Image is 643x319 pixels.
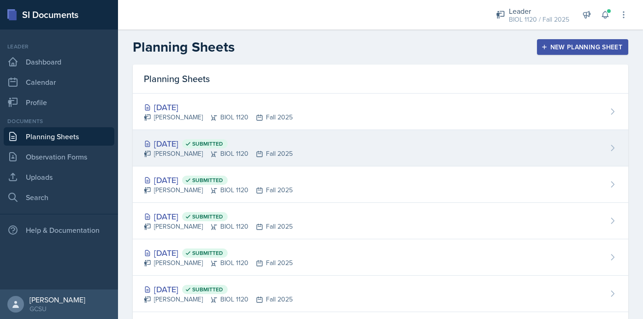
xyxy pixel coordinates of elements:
a: Profile [4,93,114,112]
div: [PERSON_NAME] BIOL 1120 Fall 2025 [144,258,293,268]
div: Help & Documentation [4,221,114,239]
div: [DATE] [144,137,293,150]
a: [DATE] [PERSON_NAME]BIOL 1120Fall 2025 [133,94,628,130]
span: Submitted [192,249,223,257]
div: [PERSON_NAME] BIOL 1120 Fall 2025 [144,222,293,231]
a: Search [4,188,114,207]
a: Dashboard [4,53,114,71]
div: [DATE] [144,283,293,295]
div: [DATE] [144,247,293,259]
div: BIOL 1120 / Fall 2025 [509,15,569,24]
a: [DATE] Submitted [PERSON_NAME]BIOL 1120Fall 2025 [133,239,628,276]
div: Planning Sheets [133,65,628,94]
a: [DATE] Submitted [PERSON_NAME]BIOL 1120Fall 2025 [133,276,628,312]
button: New Planning Sheet [537,39,628,55]
div: [PERSON_NAME] BIOL 1120 Fall 2025 [144,149,293,159]
div: [PERSON_NAME] [29,295,85,304]
a: Calendar [4,73,114,91]
a: Uploads [4,168,114,186]
div: Documents [4,117,114,125]
div: [PERSON_NAME] BIOL 1120 Fall 2025 [144,185,293,195]
div: [DATE] [144,210,293,223]
div: [PERSON_NAME] BIOL 1120 Fall 2025 [144,112,293,122]
div: GCSU [29,304,85,313]
span: Submitted [192,213,223,220]
div: [DATE] [144,101,293,113]
div: [DATE] [144,174,293,186]
h2: Planning Sheets [133,39,235,55]
span: Submitted [192,286,223,293]
a: [DATE] Submitted [PERSON_NAME]BIOL 1120Fall 2025 [133,130,628,166]
a: [DATE] Submitted [PERSON_NAME]BIOL 1120Fall 2025 [133,166,628,203]
a: Planning Sheets [4,127,114,146]
div: [PERSON_NAME] BIOL 1120 Fall 2025 [144,295,293,304]
a: [DATE] Submitted [PERSON_NAME]BIOL 1120Fall 2025 [133,203,628,239]
div: New Planning Sheet [543,43,622,51]
span: Submitted [192,177,223,184]
div: Leader [4,42,114,51]
a: Observation Forms [4,148,114,166]
span: Submitted [192,140,223,148]
div: Leader [509,6,569,17]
